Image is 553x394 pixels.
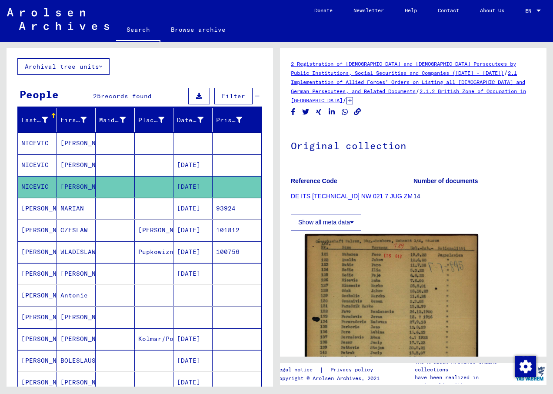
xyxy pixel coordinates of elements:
[314,107,323,117] button: Share on Xing
[340,107,350,117] button: Share on WhatsApp
[415,374,513,389] p: have been realized in partnership with
[323,365,383,374] a: Privacy policy
[21,113,59,127] div: Last Name
[93,92,101,100] span: 25
[18,154,57,176] mat-cell: NICEVIC
[173,372,213,393] mat-cell: [DATE]
[57,154,96,176] mat-cell: [PERSON_NAME]
[173,241,213,263] mat-cell: [DATE]
[135,241,174,263] mat-cell: Pupkowizna
[177,116,203,125] div: Date of Birth
[177,113,214,127] div: Date of Birth
[96,108,135,132] mat-header-cell: Maiden Name
[57,328,96,350] mat-cell: [PERSON_NAME]
[18,198,57,219] mat-cell: [PERSON_NAME]
[173,263,213,284] mat-cell: [DATE]
[57,307,96,328] mat-cell: [PERSON_NAME]
[135,108,174,132] mat-header-cell: Place of Birth
[57,372,96,393] mat-cell: [PERSON_NAME]
[327,107,336,117] button: Share on LinkedIn
[213,220,262,241] mat-cell: 101812
[525,8,535,14] span: EN
[173,220,213,241] mat-cell: [DATE]
[57,220,96,241] mat-cell: CZESLAW
[514,363,546,384] img: yv_logo.png
[135,328,174,350] mat-cell: Kolmar/Posen
[116,19,160,42] a: Search
[173,350,213,371] mat-cell: [DATE]
[57,108,96,132] mat-header-cell: First Name
[57,263,96,284] mat-cell: [PERSON_NAME]
[99,116,126,125] div: Maiden Name
[216,113,253,127] div: Prisoner #
[353,107,362,117] button: Copy link
[17,58,110,75] button: Archival tree units
[213,108,262,132] mat-header-cell: Prisoner #
[57,176,96,197] mat-cell: [PERSON_NAME]
[413,192,536,201] p: 14
[291,70,525,94] a: 2.1 Implementation of Allied Forces’ Orders on Listing all [DEMOGRAPHIC_DATA] and German Persecut...
[60,113,98,127] div: First Name
[18,372,57,393] mat-cell: [PERSON_NAME]
[291,60,516,76] a: 2 Registration of [DEMOGRAPHIC_DATA] and [DEMOGRAPHIC_DATA] Persecutees by Public Institutions, S...
[515,356,536,377] img: Change consent
[18,133,57,154] mat-cell: NICEVIC
[276,365,320,374] a: Legal notice
[101,92,152,100] span: records found
[276,374,383,382] p: Copyright © Arolsen Archives, 2021
[213,241,262,263] mat-cell: 100756
[173,108,213,132] mat-header-cell: Date of Birth
[57,133,96,154] mat-cell: [PERSON_NAME]
[60,116,87,125] div: First Name
[135,220,174,241] mat-cell: [PERSON_NAME]
[301,107,310,117] button: Share on Twitter
[160,19,236,40] a: Browse archive
[276,365,383,374] div: |
[416,87,420,95] span: /
[99,113,137,127] div: Maiden Name
[20,87,59,102] div: People
[57,350,96,371] mat-cell: BOLESLAUS
[291,177,337,184] b: Reference Code
[21,116,48,125] div: Last Name
[18,241,57,263] mat-cell: [PERSON_NAME]
[291,193,413,200] a: DE ITS [TECHNICAL_ID] NW 021 7 JUG ZM
[173,176,213,197] mat-cell: [DATE]
[291,214,361,230] button: Show all meta data
[289,107,298,117] button: Share on Facebook
[18,285,57,306] mat-cell: [PERSON_NAME]
[504,69,508,77] span: /
[18,263,57,284] mat-cell: [PERSON_NAME]
[18,350,57,371] mat-cell: [PERSON_NAME]
[173,198,213,219] mat-cell: [DATE]
[291,126,536,164] h1: Original collection
[173,154,213,176] mat-cell: [DATE]
[138,113,176,127] div: Place of Birth
[213,198,262,219] mat-cell: 93924
[138,116,165,125] div: Place of Birth
[222,92,245,100] span: Filter
[57,241,96,263] mat-cell: WLADISLAW
[18,328,57,350] mat-cell: [PERSON_NAME]
[7,8,109,30] img: Arolsen_neg.svg
[57,198,96,219] mat-cell: MARIAN
[343,96,346,104] span: /
[173,328,213,350] mat-cell: [DATE]
[415,358,513,374] p: The Arolsen Archives online collections
[18,176,57,197] mat-cell: NICEVIC
[216,116,243,125] div: Prisoner #
[18,108,57,132] mat-header-cell: Last Name
[413,177,478,184] b: Number of documents
[57,285,96,306] mat-cell: Antonie
[18,307,57,328] mat-cell: [PERSON_NAME]
[214,88,253,104] button: Filter
[18,220,57,241] mat-cell: [PERSON_NAME]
